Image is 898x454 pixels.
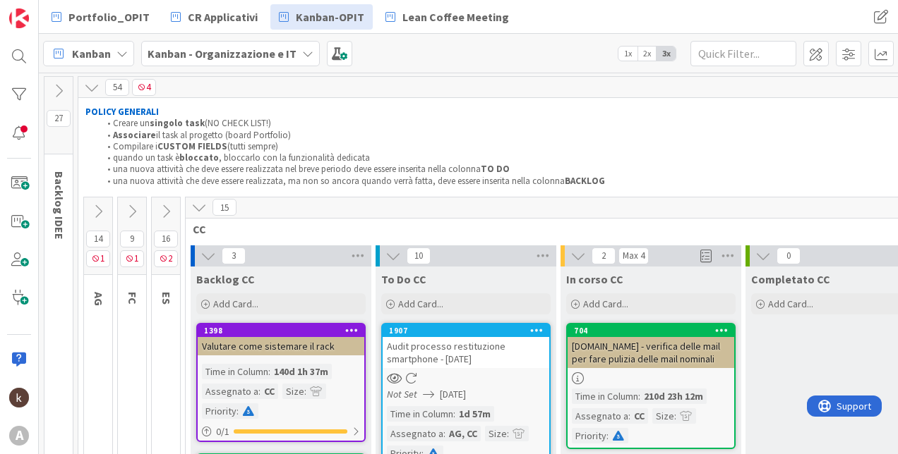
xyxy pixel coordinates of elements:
[282,384,304,399] div: Size
[640,388,707,404] div: 210d 23h 12m
[568,324,734,368] div: 704[DOMAIN_NAME] - verifica delle mail per fare pulizia delle mail nominali
[407,247,431,264] span: 10
[296,8,364,25] span: Kanban-OPIT
[68,8,150,25] span: Portfolio_OPIT
[574,326,734,336] div: 704
[568,337,734,368] div: [DOMAIN_NAME] - verifica delle mail per fare pulizia delle mail nominali
[387,388,417,400] i: Not Set
[453,406,455,422] span: :
[583,297,628,310] span: Add Card...
[777,247,801,264] span: 0
[592,247,616,264] span: 2
[485,426,507,441] div: Size
[9,388,29,407] img: kh
[9,8,29,28] img: Visit kanbanzone.com
[455,406,494,422] div: 1d 57m
[105,79,129,96] span: 54
[212,199,237,216] span: 15
[198,324,364,355] div: 1398Valutare come sistemare il rack
[179,152,219,164] strong: bloccato
[481,163,510,175] strong: TO DO
[377,4,517,30] a: Lean Coffee Meeting
[387,406,453,422] div: Time in Column
[202,403,237,419] div: Priority
[113,129,156,141] strong: Associare
[198,423,364,441] div: 0/1
[440,387,466,402] span: [DATE]
[150,117,205,129] strong: singolo task
[381,272,426,286] span: To Do CC
[72,45,111,62] span: Kanban
[630,408,648,424] div: CC
[690,41,796,66] input: Quick Filter...
[751,272,830,286] span: Completato CC
[237,403,239,419] span: :
[628,408,630,424] span: :
[202,384,258,399] div: Assegnato a
[565,175,605,187] strong: BACKLOG
[92,292,106,306] span: AG
[389,326,549,336] div: 1907
[126,292,140,305] span: FC
[202,364,268,379] div: Time in Column
[618,47,637,61] span: 1x
[383,337,549,368] div: Audit processo restituzione smartphone - [DATE]
[85,106,159,118] strong: POLICY GENERALI
[258,384,261,399] span: :
[43,4,158,30] a: Portfolio_OPIT
[566,272,623,286] span: In corso CC
[204,326,364,336] div: 1398
[160,292,174,305] span: ES
[398,297,443,310] span: Add Card...
[638,388,640,404] span: :
[30,2,64,19] span: Support
[568,324,734,337] div: 704
[120,231,144,247] span: 9
[216,424,229,439] span: 0 / 1
[657,47,676,61] span: 3x
[383,324,549,368] div: 1907Audit processo restituzione smartphone - [DATE]
[86,250,110,267] span: 1
[402,8,509,25] span: Lean Coffee Meeting
[9,426,29,446] div: A
[261,384,278,399] div: CC
[304,384,306,399] span: :
[222,247,246,264] span: 3
[572,388,638,404] div: Time in Column
[120,250,144,267] span: 1
[157,140,227,152] strong: CUSTOM FIELDS
[213,297,258,310] span: Add Card...
[652,408,674,424] div: Size
[198,324,364,337] div: 1398
[572,428,606,443] div: Priority
[768,297,813,310] span: Add Card...
[132,79,156,96] span: 4
[507,426,509,441] span: :
[268,364,270,379] span: :
[383,324,549,337] div: 1907
[270,364,332,379] div: 140d 1h 37m
[47,110,71,127] span: 27
[572,408,628,424] div: Assegnato a
[443,426,445,441] span: :
[154,231,178,247] span: 16
[154,250,178,267] span: 2
[162,4,266,30] a: CR Applicativi
[198,337,364,355] div: Valutare come sistemare il rack
[387,426,443,441] div: Assegnato a
[674,408,676,424] span: :
[623,252,645,259] div: Max 4
[606,428,609,443] span: :
[188,8,258,25] span: CR Applicativi
[52,171,66,240] span: Backlog IDEE
[148,47,297,61] b: Kanban - Organizzazione e IT
[445,426,481,441] div: AG, CC
[270,4,373,30] a: Kanban-OPIT
[196,272,255,286] span: Backlog CC
[86,231,110,247] span: 14
[637,47,657,61] span: 2x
